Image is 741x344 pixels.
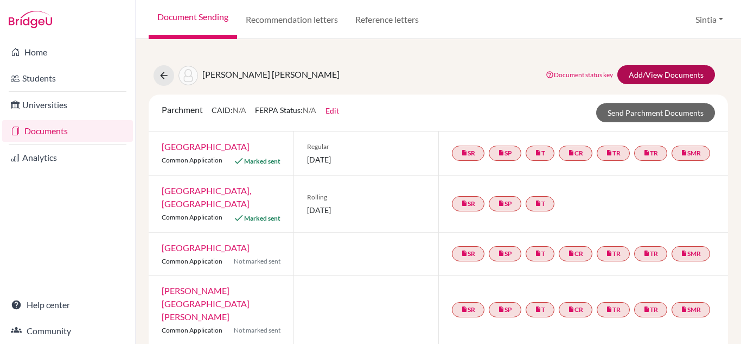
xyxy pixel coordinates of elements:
[303,105,316,115] span: N/A
[212,105,246,115] span: CAID:
[559,302,592,317] a: insert_drive_fileCR
[489,196,521,211] a: insert_drive_fileSP
[461,250,468,257] i: insert_drive_file
[307,204,425,216] span: [DATE]
[634,146,667,161] a: insert_drive_fileTR
[672,246,710,261] a: insert_drive_fileSMR
[568,250,574,257] i: insert_drive_file
[2,94,133,116] a: Universities
[597,246,630,261] a: insert_drive_fileTR
[307,142,425,152] span: Regular
[162,185,251,209] a: [GEOGRAPHIC_DATA], [GEOGRAPHIC_DATA]
[535,200,541,207] i: insert_drive_file
[606,250,612,257] i: insert_drive_file
[255,105,316,115] span: FERPA Status:
[535,149,541,156] i: insert_drive_file
[681,306,687,312] i: insert_drive_file
[234,326,280,335] span: Not marked sent
[643,149,650,156] i: insert_drive_file
[2,294,133,316] a: Help center
[498,149,504,156] i: insert_drive_file
[643,250,650,257] i: insert_drive_file
[162,156,222,164] span: Common Application
[162,326,222,334] span: Common Application
[325,104,340,117] button: Edit
[498,200,504,207] i: insert_drive_file
[244,157,280,165] span: Marked sent
[2,67,133,89] a: Students
[526,196,554,211] a: insert_drive_fileT
[643,306,650,312] i: insert_drive_file
[617,65,715,84] a: Add/View Documents
[233,105,246,115] span: N/A
[526,146,554,161] a: insert_drive_fileT
[452,146,484,161] a: insert_drive_fileSR
[597,302,630,317] a: insert_drive_fileTR
[307,154,425,165] span: [DATE]
[634,246,667,261] a: insert_drive_fileTR
[489,302,521,317] a: insert_drive_fileSP
[535,250,541,257] i: insert_drive_file
[162,141,250,152] a: [GEOGRAPHIC_DATA]
[162,213,222,221] span: Common Application
[498,250,504,257] i: insert_drive_file
[452,246,484,261] a: insert_drive_fileSR
[489,146,521,161] a: insert_drive_fileSP
[681,149,687,156] i: insert_drive_file
[535,306,541,312] i: insert_drive_file
[546,71,613,79] a: Document status key
[162,285,250,322] a: [PERSON_NAME][GEOGRAPHIC_DATA][PERSON_NAME]
[672,302,710,317] a: insert_drive_fileSMR
[634,302,667,317] a: insert_drive_fileTR
[461,149,468,156] i: insert_drive_file
[606,149,612,156] i: insert_drive_file
[9,11,52,28] img: Bridge-U
[452,302,484,317] a: insert_drive_fileSR
[244,214,280,222] span: Marked sent
[681,250,687,257] i: insert_drive_file
[489,246,521,261] a: insert_drive_fileSP
[597,146,630,161] a: insert_drive_fileTR
[452,196,484,211] a: insert_drive_fileSR
[568,149,574,156] i: insert_drive_file
[2,41,133,63] a: Home
[606,306,612,312] i: insert_drive_file
[526,302,554,317] a: insert_drive_fileT
[2,320,133,342] a: Community
[498,306,504,312] i: insert_drive_file
[202,69,340,79] span: [PERSON_NAME] [PERSON_NAME]
[234,257,280,266] span: Not marked sent
[559,246,592,261] a: insert_drive_fileCR
[526,246,554,261] a: insert_drive_fileT
[461,306,468,312] i: insert_drive_file
[559,146,592,161] a: insert_drive_fileCR
[461,200,468,207] i: insert_drive_file
[162,242,250,253] a: [GEOGRAPHIC_DATA]
[2,120,133,142] a: Documents
[2,147,133,168] a: Analytics
[596,103,715,122] a: Send Parchment Documents
[162,257,222,265] span: Common Application
[162,104,203,115] span: Parchment
[307,192,425,202] span: Rolling
[672,146,710,161] a: insert_drive_fileSMR
[568,306,574,312] i: insert_drive_file
[691,9,728,30] button: Sintia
